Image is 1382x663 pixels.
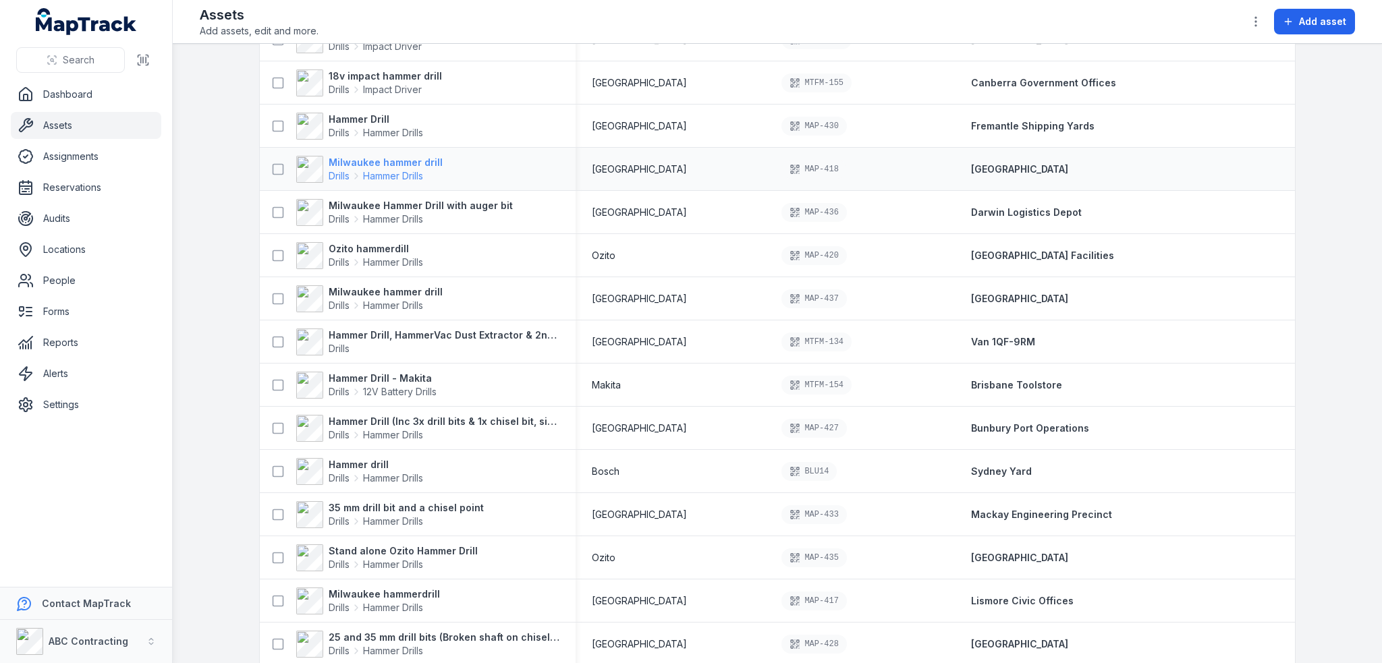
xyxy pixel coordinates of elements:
[971,552,1068,563] span: [GEOGRAPHIC_DATA]
[296,199,513,226] a: Milwaukee Hammer Drill with auger bitDrillsHammer Drills
[11,391,161,418] a: Settings
[592,335,687,349] span: [GEOGRAPHIC_DATA]
[971,335,1035,349] a: Van 1QF-9RM
[781,505,846,524] div: MAP-433
[329,343,350,354] span: Drills
[363,601,423,614] span: Hammer Drills
[592,422,687,435] span: [GEOGRAPHIC_DATA]
[296,113,423,140] a: Hammer DrillDrillsHammer Drills
[781,462,837,481] div: BLU14
[63,53,94,67] span: Search
[296,372,437,399] a: Hammer Drill - MakitaDrills12V Battery Drills
[329,285,443,299] strong: Milwaukee hammer drill
[971,594,1074,608] a: Lismore Civic Offices
[296,458,423,485] a: Hammer drillDrillsHammer Drills
[329,458,423,471] strong: Hammer drill
[363,299,423,312] span: Hammer Drills
[329,544,478,558] strong: Stand alone Ozito Hammer Drill
[11,298,161,325] a: Forms
[296,156,443,183] a: Milwaukee hammer drillDrillsHammer Drills
[592,76,687,90] span: [GEOGRAPHIC_DATA]
[329,501,484,515] strong: 35 mm drill bit and a chisel point
[971,638,1068,650] span: [GEOGRAPHIC_DATA]
[971,595,1074,606] span: Lismore Civic Offices
[592,594,687,608] span: [GEOGRAPHIC_DATA]
[971,293,1068,304] span: [GEOGRAPHIC_DATA]
[42,598,131,609] strong: Contact MapTrack
[592,637,687,651] span: [GEOGRAPHIC_DATA]
[329,385,350,399] span: Drills
[329,558,350,571] span: Drills
[971,379,1062,391] span: Brisbane Toolstore
[296,501,484,528] a: 35 mm drill bit and a chisel pointDrillsHammer Drills
[329,199,513,212] strong: Milwaukee Hammer Drill with auger bit
[971,509,1112,520] span: Mackay Engineering Precinct
[363,256,423,269] span: Hammer Drills
[971,250,1114,261] span: [GEOGRAPHIC_DATA] Facilities
[11,174,161,201] a: Reservations
[971,76,1116,90] a: Canberra Government Offices
[329,299,350,312] span: Drills
[329,471,350,485] span: Drills
[971,77,1116,88] span: Canberra Government Offices
[363,385,437,399] span: 12V Battery Drills
[971,551,1068,565] a: [GEOGRAPHIC_DATA]
[363,428,423,442] span: Hammer Drills
[11,360,161,387] a: Alerts
[592,292,687,306] span: [GEOGRAPHIC_DATA]
[781,592,846,610] div: MAP-417
[781,635,846,654] div: MAP-428
[971,206,1082,219] a: Darwin Logistics Depot
[363,212,423,226] span: Hammer Drills
[592,508,687,521] span: [GEOGRAPHIC_DATA]
[329,113,423,126] strong: Hammer Drill
[329,126,350,140] span: Drills
[781,333,852,351] div: MTFM-134
[296,242,423,269] a: Ozito hammerdillDrillsHammer Drills
[781,203,846,222] div: MAP-436
[971,336,1035,347] span: Van 1QF-9RM
[11,81,161,108] a: Dashboard
[781,289,846,308] div: MAP-437
[200,24,319,38] span: Add assets, edit and more.
[329,156,443,169] strong: Milwaukee hammer drill
[971,508,1112,521] a: Mackay Engineering Precinct
[329,256,350,269] span: Drills
[329,212,350,226] span: Drills
[781,376,852,395] div: MTFM-154
[329,415,559,428] strong: Hammer Drill (Inc 3x drill bits & 1x chisel bit, sizes unknown)
[329,328,559,342] strong: Hammer Drill, HammerVac Dust Extractor & 2no Batteries
[329,372,437,385] strong: Hammer Drill - Makita
[296,544,478,571] a: Stand alone Ozito Hammer DrillDrillsHammer Drills
[971,163,1068,175] span: [GEOGRAPHIC_DATA]
[592,465,619,478] span: Bosch
[296,328,559,355] a: Hammer Drill, HammerVac Dust Extractor & 2no BatteriesDrills
[781,117,846,136] div: MAP-430
[971,249,1114,262] a: [GEOGRAPHIC_DATA] Facilities
[592,551,615,565] span: Ozito
[296,631,559,658] a: 25 and 35 mm drill bits (Broken shaft on chisel bit, Power cord is loose and is causing the unit ...
[11,205,161,232] a: Audits
[329,601,350,614] span: Drills
[781,548,846,567] div: MAP-435
[329,587,440,601] strong: Milwaukee hammerdrill
[363,471,423,485] span: Hammer Drills
[329,69,442,83] strong: 18v impact hammer drill
[200,5,319,24] h2: Assets
[971,206,1082,218] span: Darwin Logistics Depot
[971,378,1062,392] a: Brisbane Toolstore
[36,8,137,35] a: MapTrack
[363,558,423,571] span: Hammer Drills
[781,74,852,92] div: MTFM-155
[971,34,1068,45] span: [GEOGRAPHIC_DATA]
[296,69,442,96] a: 18v impact hammer drillDrillsImpact Driver
[329,631,559,644] strong: 25 and 35 mm drill bits (Broken shaft on chisel bit, Power cord is loose and is causing the unit ...
[16,47,125,73] button: Search
[592,119,687,133] span: [GEOGRAPHIC_DATA]
[971,465,1032,478] a: Sydney Yard
[1274,9,1355,34] button: Add asset
[296,587,440,614] a: Milwaukee hammerdrillDrillsHammer Drills
[971,637,1068,651] a: [GEOGRAPHIC_DATA]
[592,206,687,219] span: [GEOGRAPHIC_DATA]
[971,120,1095,132] span: Fremantle Shipping Yards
